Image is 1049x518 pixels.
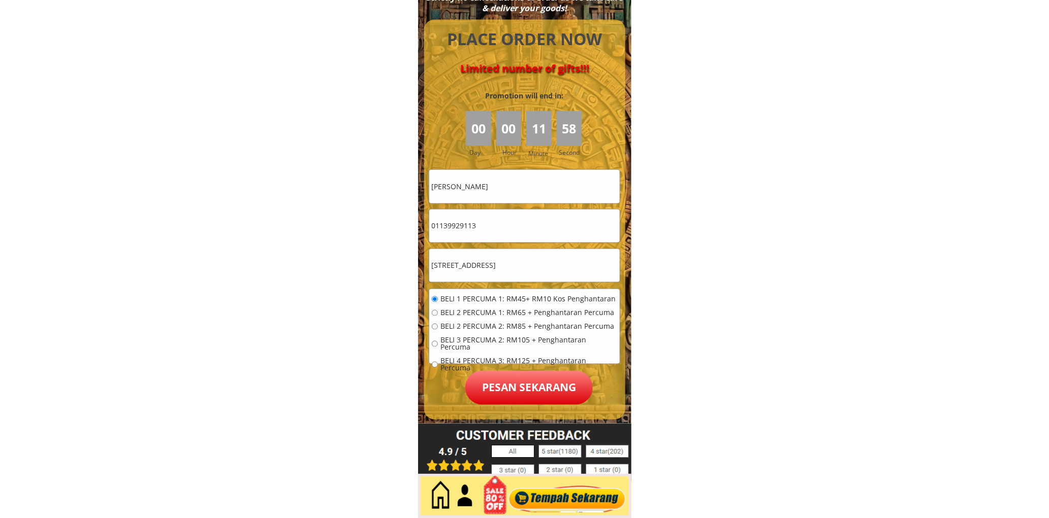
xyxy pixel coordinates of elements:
h3: Promotion will end in: [467,90,582,101]
h4: Limited number of gifts!!! [436,62,614,75]
input: Alamat [429,249,620,282]
input: Telefon [429,210,620,243]
span: BELI 4 PERCUMA 3: RM125 + Penghantaran Percuma [440,358,617,372]
p: Pesan sekarang [465,371,593,405]
span: BELI 2 PERCUMA 2: RM85 + Penghantaran Percuma [440,323,617,330]
h3: Minute [528,149,551,158]
span: BELI 3 PERCUMA 2: RM105 + Penghantaran Percuma [440,337,617,351]
h3: Hour [502,148,524,157]
h3: Second [559,148,584,157]
h3: Day [469,148,495,157]
span: BELI 2 PERCUMA 1: RM65 + Penghantaran Percuma [440,309,617,317]
input: Nama [429,170,620,203]
span: BELI 1 PERCUMA 1: RM45+ RM10 Kos Penghantaran [440,296,617,303]
h4: PLACE ORDER NOW [436,28,614,51]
